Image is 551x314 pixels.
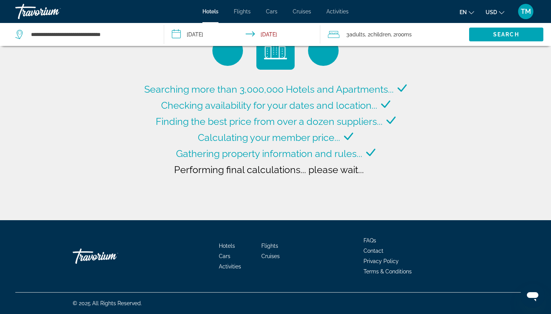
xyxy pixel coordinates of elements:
a: Activities [219,263,241,270]
a: Hotels [202,8,218,15]
span: Gathering property information and rules... [176,148,362,159]
a: Contact [364,248,383,254]
button: Travelers: 3 adults, 2 children [320,23,469,46]
span: en [460,9,467,15]
a: Cruises [261,253,280,259]
span: Searching more than 3,000,000 Hotels and Apartments... [144,83,394,95]
a: Flights [261,243,278,249]
a: Cars [219,253,230,259]
a: Terms & Conditions [364,268,412,275]
iframe: Кнопка запуска окна обмена сообщениями [520,283,545,308]
span: TM [521,8,531,15]
span: Adults [349,31,365,38]
button: Change currency [486,7,504,18]
span: © 2025 All Rights Reserved. [73,300,142,306]
a: Hotels [219,243,235,249]
span: Search [493,31,519,38]
a: FAQs [364,237,376,244]
button: User Menu [516,3,536,20]
span: Performing final calculations... please wait... [174,164,364,175]
span: Children [370,31,391,38]
span: Checking availability for your dates and location... [161,100,377,111]
span: rooms [396,31,412,38]
button: Change language [460,7,474,18]
a: Activities [326,8,349,15]
a: Travorium [73,245,149,268]
a: Cars [266,8,277,15]
span: Finding the best price from over a dozen suppliers... [156,116,383,127]
span: , 2 [391,29,412,40]
span: , 2 [365,29,391,40]
button: Search [469,28,543,41]
button: Check-in date: Nov 3, 2025 Check-out date: Nov 8, 2025 [164,23,321,46]
a: Cruises [293,8,311,15]
span: USD [486,9,497,15]
a: Privacy Policy [364,258,399,264]
span: 3 [346,29,365,40]
span: Calculating your member price... [198,132,340,143]
a: Travorium [15,2,92,21]
a: Flights [234,8,251,15]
